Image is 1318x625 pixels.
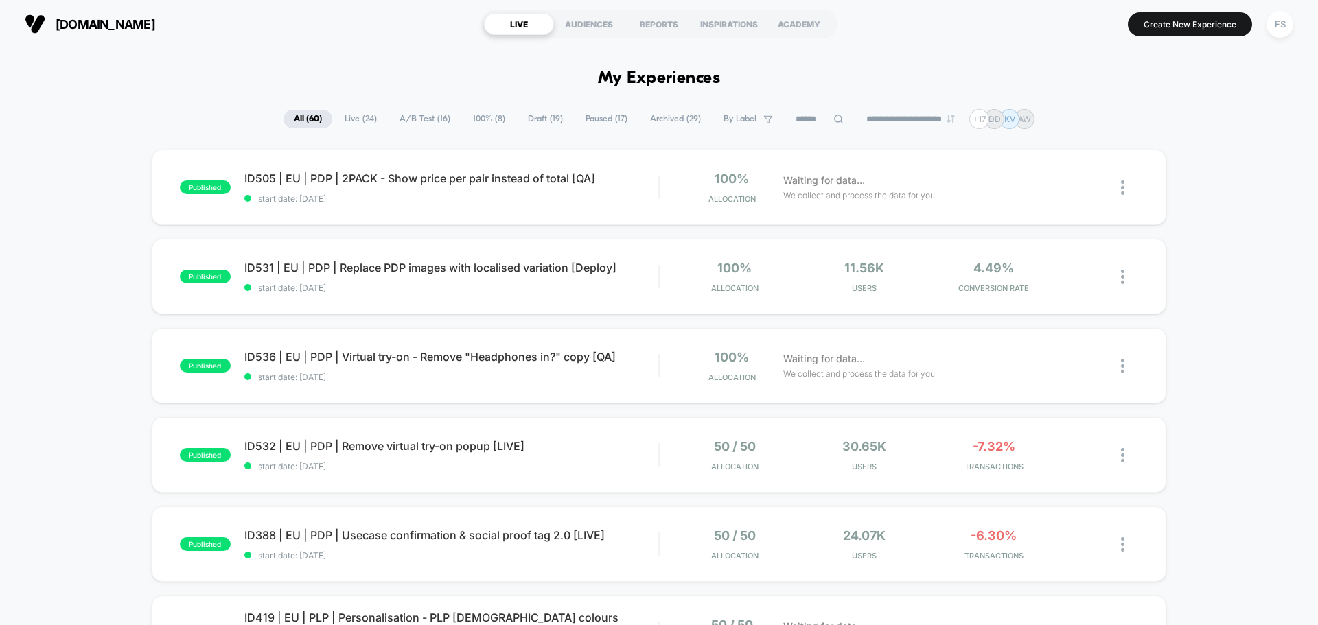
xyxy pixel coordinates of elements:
[783,351,865,366] span: Waiting for data...
[244,461,658,471] span: start date: [DATE]
[1267,11,1293,38] div: FS
[715,172,749,186] span: 100%
[244,172,658,185] span: ID505 | EU | PDP | 2PACK - Show price per pair instead of total [QA]
[575,110,638,128] span: Paused ( 17 )
[598,69,721,89] h1: My Experiences
[244,193,658,204] span: start date: [DATE]
[1121,180,1124,195] img: close
[244,350,658,364] span: ID536 | EU | PDP | Virtual try-on - Remove "Headphones in?" copy [QA]
[947,115,955,123] img: end
[844,261,884,275] span: 11.56k
[1121,359,1124,373] img: close
[180,359,231,373] span: published
[843,528,886,543] span: 24.07k
[932,551,1055,561] span: TRANSACTIONS
[711,462,759,471] span: Allocation
[932,462,1055,471] span: TRANSACTIONS
[244,528,658,542] span: ID388 | EU | PDP | Usecase confirmation & social proof tag 2.0 [LIVE]
[1121,448,1124,462] img: close
[1121,537,1124,552] img: close
[708,373,756,382] span: Allocation
[624,13,694,35] div: REPORTS
[56,17,155,32] span: [DOMAIN_NAME]
[783,173,865,188] span: Waiting for data...
[518,110,573,128] span: Draft ( 19 )
[21,13,159,35] button: [DOMAIN_NAME]
[711,283,759,293] span: Allocation
[554,13,624,35] div: AUDIENCES
[803,283,926,293] span: Users
[842,439,886,453] span: 30.65k
[180,180,231,194] span: published
[971,528,1017,543] span: -6.30%
[244,550,658,561] span: start date: [DATE]
[708,194,756,204] span: Allocation
[1128,12,1252,36] button: Create New Experience
[1004,114,1015,124] p: KV
[25,14,45,34] img: Visually logo
[484,13,554,35] div: LIVE
[180,537,231,551] span: published
[764,13,834,35] div: ACADEMY
[932,283,1055,293] span: CONVERSION RATE
[715,350,749,364] span: 100%
[244,283,658,293] span: start date: [DATE]
[640,110,711,128] span: Archived ( 29 )
[783,189,935,202] span: We collect and process the data for you
[180,270,231,283] span: published
[973,439,1015,453] span: -7.32%
[714,528,756,543] span: 50 / 50
[1018,114,1031,124] p: AW
[244,261,658,274] span: ID531 | EU | PDP | Replace PDP images with localised variation [Deploy]
[1262,10,1297,38] button: FS
[244,372,658,382] span: start date: [DATE]
[389,110,461,128] span: A/B Test ( 16 )
[783,367,935,380] span: We collect and process the data for you
[463,110,516,128] span: 100% ( 8 )
[988,114,1001,124] p: DD
[973,261,1014,275] span: 4.49%
[724,114,756,124] span: By Label
[803,551,926,561] span: Users
[711,551,759,561] span: Allocation
[717,261,752,275] span: 100%
[969,109,989,129] div: + 17
[334,110,387,128] span: Live ( 24 )
[180,448,231,462] span: published
[694,13,764,35] div: INSPIRATIONS
[284,110,332,128] span: All ( 60 )
[714,439,756,453] span: 50 / 50
[803,462,926,471] span: Users
[1121,270,1124,284] img: close
[244,439,658,453] span: ID532 | EU | PDP | Remove virtual try-on popup [LIVE]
